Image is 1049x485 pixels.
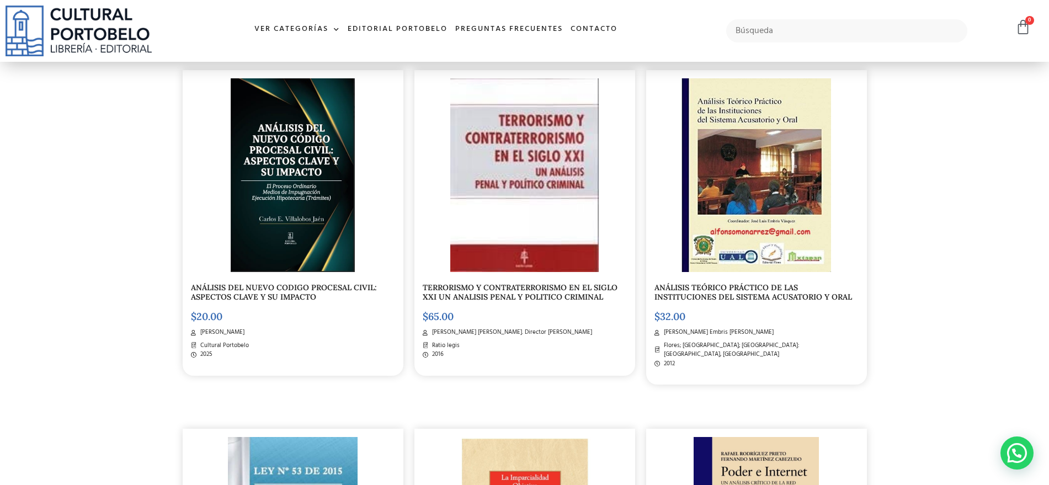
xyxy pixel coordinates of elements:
span: [PERSON_NAME] [198,328,244,337]
bdi: 32.00 [654,310,685,323]
img: terrorismo_y_contrate-1.jpg [450,78,599,273]
span: $ [423,310,428,323]
span: 2016 [429,350,444,359]
span: 0 [1025,16,1034,25]
span: 2025 [198,350,212,359]
a: Ver Categorías [251,18,344,41]
a: ANÁLISIS DEL NUEVO CODIGO PROCESAL CIVIL: ASPECTOS CLAVE Y SU IMPACTO [191,283,377,302]
a: Preguntas frecuentes [451,18,567,41]
span: Flores; [GEOGRAPHIC_DATA]; [GEOGRAPHIC_DATA]: [GEOGRAPHIC_DATA], [GEOGRAPHIC_DATA] [661,341,853,359]
a: Contacto [567,18,621,41]
a: ANÁLISIS TEÓRICO PRÁCTICO DE LAS INSTITUCIONES DEL SISTEMA ACUSATORIO Y ORAL [654,283,852,302]
div: WhatsApp contact [1000,436,1034,470]
span: $ [191,310,196,323]
img: Captura de pantalla 2025-09-02 115825 [231,78,355,273]
a: TERRORISMO Y CONTRATERRORISMO EN EL SIGLO XXI UN ANALISIS PENAL Y POLITICO CRIMINAL [423,283,617,302]
bdi: 20.00 [191,310,222,323]
span: $ [654,310,660,323]
bdi: 65.00 [423,310,454,323]
a: 0 [1015,19,1031,35]
span: [PERSON_NAME] [PERSON_NAME]. Director [PERSON_NAME] [429,328,592,337]
a: Editorial Portobelo [344,18,451,41]
span: [PERSON_NAME] Embris [PERSON_NAME] [661,328,774,337]
span: 2012 [661,359,675,369]
input: Búsqueda [726,19,968,42]
span: Cultural Portobelo [198,341,249,350]
img: ANALISIS_TEORICO_PRACTICO_DE_LAS_INSTITUCIONES_DEL_SISTEMA_Y_acusatorio_oral-1.jpg [681,78,830,273]
span: Ratio legis [429,341,460,350]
